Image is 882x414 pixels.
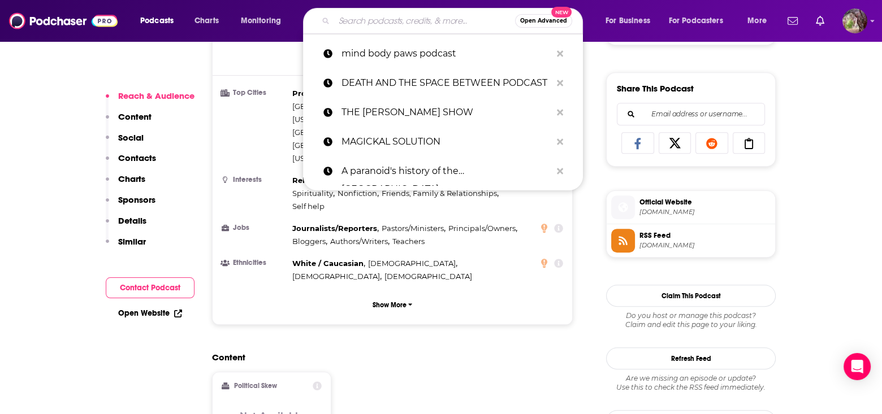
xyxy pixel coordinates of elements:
[222,294,563,315] button: Show More
[382,187,499,200] span: ,
[106,194,155,215] button: Sponsors
[222,176,288,184] h3: Interests
[132,12,188,30] button: open menu
[292,237,326,246] span: Bloggers
[106,215,146,236] button: Details
[292,202,325,211] span: Self help
[551,7,572,18] span: New
[606,347,776,369] button: Refresh Feed
[606,311,776,320] span: Do you host or manage this podcast?
[341,156,551,186] p: A paranoid's history of the united states
[733,132,766,154] a: Copy Link
[639,197,771,207] span: Official Website
[303,39,583,68] a: mind body paws podcast
[292,259,364,268] span: White / Caucasian
[292,115,417,124] span: [US_STATE], [GEOGRAPHIC_DATA]
[194,13,219,29] span: Charts
[334,12,515,30] input: Search podcasts, credits, & more...
[373,301,407,309] p: Show More
[233,12,296,30] button: open menu
[118,111,152,122] p: Content
[611,195,771,219] a: Official Website[DOMAIN_NAME]
[118,90,194,101] p: Reach & Audience
[212,352,564,363] h2: Content
[842,8,867,33] img: User Profile
[639,208,771,216] span: empoweradio.com
[106,173,145,194] button: Charts
[106,111,152,132] button: Content
[292,141,456,150] span: [GEOGRAPHIC_DATA], [GEOGRAPHIC_DATA]
[106,236,146,257] button: Similar
[106,152,156,173] button: Contacts
[747,13,767,29] span: More
[292,176,325,185] span: Religion
[382,189,497,198] span: Friends, Family & Relationships
[617,103,765,125] div: Search followers
[659,132,691,154] a: Share on X/Twitter
[669,13,723,29] span: For Podcasters
[338,187,379,200] span: ,
[292,126,458,139] span: ,
[303,127,583,156] a: MAGICKAL SOLUTION
[292,154,417,163] span: [US_STATE], [GEOGRAPHIC_DATA]
[341,127,551,156] p: MAGICKAL SOLUTION
[448,222,517,235] span: ,
[392,237,425,246] span: Teachers
[338,189,377,198] span: Nonfiction
[341,39,551,68] p: mind body paws podcast
[292,270,382,283] span: ,
[292,235,327,248] span: ,
[515,14,572,28] button: Open AdvancedNew
[292,187,335,200] span: ,
[106,277,194,298] button: Contact Podcast
[842,8,867,33] span: Logged in as MSanz
[292,139,458,152] span: ,
[639,241,771,250] span: empoweradio.com
[292,128,456,137] span: [GEOGRAPHIC_DATA], [GEOGRAPHIC_DATA]
[639,230,771,241] span: RSS Feed
[606,311,776,329] div: Claim and edit this page to your liking.
[520,18,567,24] span: Open Advanced
[234,382,277,390] h2: Political Skew
[292,100,458,113] span: ,
[621,132,654,154] a: Share on Facebook
[292,257,365,270] span: ,
[292,224,377,233] span: Journalists/Reporters
[292,272,380,281] span: [DEMOGRAPHIC_DATA]
[292,222,379,235] span: ,
[617,83,694,94] h3: Share This Podcast
[9,10,118,32] img: Podchaser - Follow, Share and Rate Podcasts
[222,224,288,232] h3: Jobs
[330,235,390,248] span: ,
[844,353,871,380] div: Open Intercom Messenger
[783,11,802,30] a: Show notifications dropdown
[611,229,771,252] a: RSS Feed[DOMAIN_NAME]
[695,132,728,154] a: Share on Reddit
[292,189,333,198] span: Spirituality
[106,90,194,111] button: Reach & Audience
[448,224,516,233] span: Principals/Owners
[303,98,583,127] a: THE [PERSON_NAME] SHOW
[341,98,551,127] p: THE KEVIN MOORE SHOW
[292,89,405,98] span: Provo, [GEOGRAPHIC_DATA]
[842,8,867,33] button: Show profile menu
[118,173,145,184] p: Charts
[740,12,781,30] button: open menu
[118,308,182,318] a: Open Website
[118,215,146,226] p: Details
[368,259,456,268] span: [DEMOGRAPHIC_DATA]
[222,89,288,97] h3: Top Cities
[626,103,755,125] input: Email address or username...
[292,174,326,187] span: ,
[382,224,444,233] span: Pastors/Ministers
[292,87,407,100] span: ,
[382,222,446,235] span: ,
[187,12,226,30] a: Charts
[661,12,740,30] button: open menu
[606,285,776,307] button: Claim This Podcast
[106,132,144,153] button: Social
[118,236,146,247] p: Similar
[241,13,281,29] span: Monitoring
[222,259,288,267] h3: Ethnicities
